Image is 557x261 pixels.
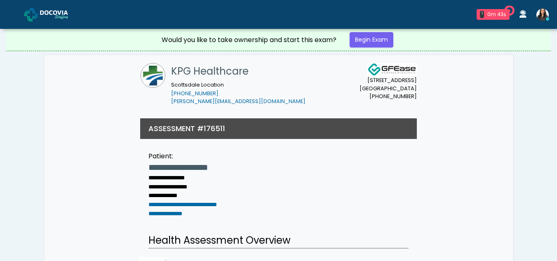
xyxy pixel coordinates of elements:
[171,81,306,105] small: Scottsdale Location
[24,8,38,21] img: Docovia
[487,11,506,18] div: 0m 43s
[148,233,409,249] h2: Health Assessment Overview
[24,1,81,28] a: Docovia
[360,76,417,100] small: [STREET_ADDRESS] [GEOGRAPHIC_DATA] [PHONE_NUMBER]
[367,63,417,76] img: Docovia Staffing Logo
[171,98,306,105] a: [PERSON_NAME][EMAIL_ADDRESS][DOMAIN_NAME]
[536,9,549,21] img: Viral Patel
[162,35,336,45] div: Would you like to take ownership and start this exam?
[171,90,219,97] a: [PHONE_NUMBER]
[472,6,515,23] a: 1 0m 43s
[148,151,217,161] div: Patient:
[40,10,81,19] img: Docovia
[141,63,165,88] img: KPG Healthcare
[148,123,225,134] h3: ASSESSMENT #176511
[350,32,393,47] a: Begin Exam
[171,63,306,80] h1: KPG Healthcare
[480,11,484,18] div: 1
